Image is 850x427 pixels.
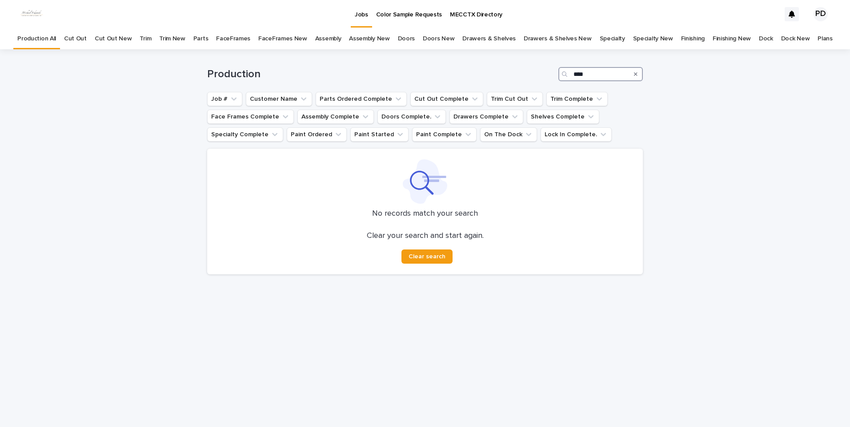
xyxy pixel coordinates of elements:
button: Paint Complete [412,127,477,142]
a: Parts [193,28,208,49]
a: Cut Out [64,28,87,49]
a: Cut Out New [95,28,132,49]
button: Job # [207,92,242,106]
h1: Production [207,68,555,81]
button: Customer Name [246,92,312,106]
a: Specialty [600,28,625,49]
span: Clear search [409,253,445,260]
a: Assembly [315,28,341,49]
a: Doors New [423,28,454,49]
button: Specialty Complete [207,127,283,142]
button: Paint Started [350,127,409,142]
a: Finishing [681,28,705,49]
p: No records match your search [218,209,632,219]
input: Search [558,67,643,81]
a: Dock [759,28,773,49]
button: Face Frames Complete [207,110,294,124]
a: FaceFrames New [258,28,307,49]
a: Dock New [781,28,810,49]
button: Paint Ordered [287,127,347,142]
a: Trim New [159,28,185,49]
button: Doors Complete. [377,110,446,124]
a: Trim [140,28,151,49]
button: On The Dock [480,127,537,142]
a: Production All [17,28,56,49]
a: Drawers & Shelves [462,28,516,49]
button: Cut Out Complete [410,92,483,106]
a: Drawers & Shelves New [524,28,592,49]
a: Doors [398,28,415,49]
button: Drawers Complete [449,110,523,124]
button: Parts Ordered Complete [316,92,407,106]
a: Specialty New [633,28,673,49]
button: Trim Complete [546,92,608,106]
a: Assembly New [349,28,389,49]
button: Trim Cut Out [487,92,543,106]
img: dhEtdSsQReaQtgKTuLrt [18,5,45,23]
a: Plans [818,28,832,49]
button: Lock In Complete. [541,127,612,142]
button: Shelves Complete [527,110,599,124]
div: PD [814,7,828,21]
p: Clear your search and start again. [367,231,484,241]
button: Assembly Complete [297,110,374,124]
a: Finishing New [713,28,751,49]
a: FaceFrames [216,28,250,49]
button: Clear search [401,249,453,264]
